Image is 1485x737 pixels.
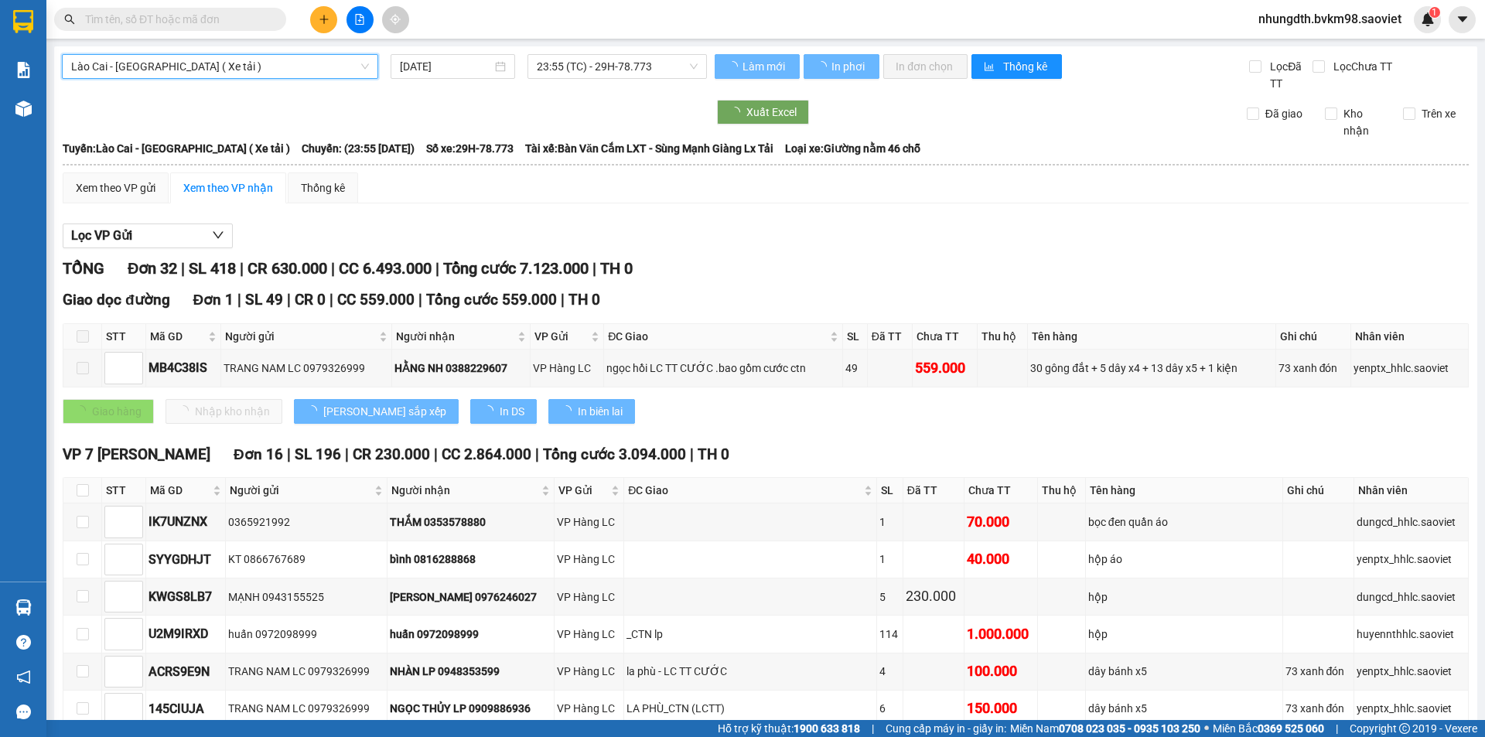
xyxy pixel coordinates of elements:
span: Tổng cước 3.094.000 [543,445,686,463]
span: Mã GD [150,328,205,345]
span: Cung cấp máy in - giấy in: [886,720,1006,737]
button: Làm mới [715,54,800,79]
span: | [592,259,596,278]
div: 70.000 [967,511,1036,533]
span: | [561,291,565,309]
span: TỔNG [63,259,104,278]
div: yenptx_hhlc.saoviet [1357,700,1466,717]
div: yenptx_hhlc.saoviet [1357,551,1466,568]
div: IK7UNZNX [148,512,223,531]
span: | [240,259,244,278]
div: VP Hàng LC [557,514,621,531]
th: Chưa TT [913,324,978,350]
span: | [181,259,185,278]
span: TH 0 [568,291,600,309]
span: SL 196 [295,445,341,463]
div: hộp [1088,589,1280,606]
span: Lọc VP Gửi [71,226,132,245]
span: | [435,259,439,278]
span: VP Gửi [534,328,589,345]
span: Lọc Chưa TT [1327,58,1395,75]
button: caret-down [1449,6,1476,33]
div: [PERSON_NAME] 0976246027 [390,589,551,606]
span: Số xe: 29H-78.773 [426,140,514,157]
th: Đã TT [903,478,964,503]
td: VP Hàng LC [555,541,624,578]
span: [PERSON_NAME] sắp xếp [323,403,446,420]
span: | [329,291,333,309]
span: Kho nhận [1337,105,1391,139]
div: 73 xanh đón [1278,360,1349,377]
span: Đơn 1 [193,291,234,309]
span: | [1336,720,1338,737]
span: Chuyến: (23:55 [DATE]) [302,140,415,157]
button: In biên lai [548,399,635,424]
div: ACRS9E9N [148,662,223,681]
span: VP 7 [PERSON_NAME] [63,445,210,463]
th: Thu hộ [1038,478,1086,503]
span: | [535,445,539,463]
span: | [331,259,335,278]
strong: 0369 525 060 [1258,722,1324,735]
td: SYYGDHJT [146,541,226,578]
span: VP Gửi [558,482,608,499]
span: loading [561,405,578,416]
div: HẰNG NH 0388229607 [394,360,527,377]
b: Tuyến: Lào Cai - [GEOGRAPHIC_DATA] ( Xe tải ) [63,142,290,155]
div: 49 [845,360,864,377]
div: 4 [879,663,900,680]
th: Nhân viên [1351,324,1469,350]
img: logo-vxr [13,10,33,33]
div: NHÀN LP 0948353599 [390,663,551,680]
div: VP Hàng LC [557,663,621,680]
td: VP Hàng LC [555,503,624,541]
div: TRANG NAM LC 0979326999 [228,700,384,717]
div: bình 0816288868 [390,551,551,568]
span: Giao dọc đường [63,291,170,309]
span: Đơn 16 [234,445,283,463]
span: CR 630.000 [247,259,327,278]
div: THẮM 0353578880 [390,514,551,531]
span: Đã giao [1259,105,1309,122]
span: loading [816,61,829,72]
span: TH 0 [600,259,633,278]
span: file-add [354,14,365,25]
div: _CTN lp [626,626,873,643]
td: MB4C38IS [146,350,221,387]
td: 145CIUJA [146,691,226,728]
div: VP Hàng LC [557,589,621,606]
span: CR 230.000 [353,445,430,463]
div: 150.000 [967,698,1036,719]
div: 73 xanh đón [1285,700,1351,717]
span: loading [483,405,500,416]
img: warehouse-icon [15,101,32,117]
span: Xuất Excel [746,104,797,121]
span: 23:55 (TC) - 29H-78.773 [537,55,698,78]
button: [PERSON_NAME] sắp xếp [294,399,459,424]
img: warehouse-icon [15,599,32,616]
div: MB4C38IS [148,358,218,377]
th: STT [102,478,146,503]
div: huấn 0972098999 [228,626,384,643]
span: search [64,14,75,25]
span: SL 49 [245,291,283,309]
th: Nhân viên [1354,478,1469,503]
button: Giao hàng [63,399,154,424]
td: VP Hàng LC [531,350,605,387]
span: | [287,291,291,309]
div: 0365921992 [228,514,384,531]
span: CR 0 [295,291,326,309]
button: Xuất Excel [717,100,809,125]
img: icon-new-feature [1421,12,1435,26]
div: KT 0866767689 [228,551,384,568]
span: loading [727,61,740,72]
button: In DS [470,399,537,424]
th: Ghi chú [1276,324,1352,350]
button: plus [310,6,337,33]
span: ĐC Giao [628,482,860,499]
div: TRANG NAM LC 0979326999 [228,663,384,680]
div: 100.000 [967,660,1036,682]
span: CC 559.000 [337,291,415,309]
span: CC 2.864.000 [442,445,531,463]
div: MẠNH 0943155525 [228,589,384,606]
